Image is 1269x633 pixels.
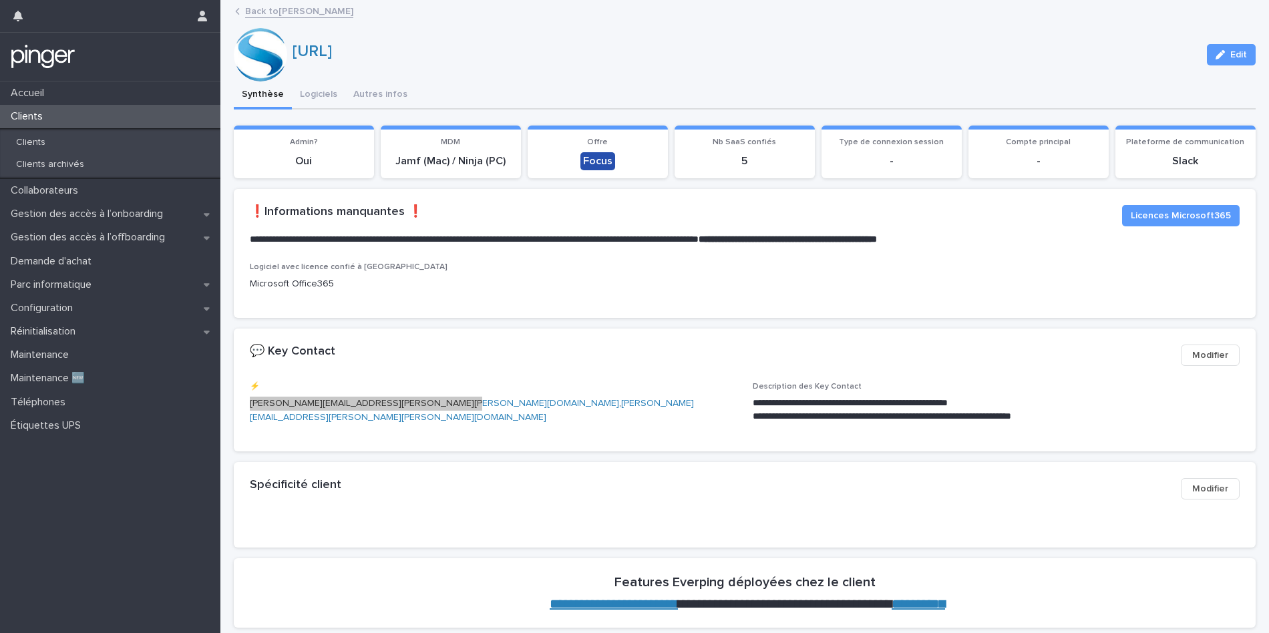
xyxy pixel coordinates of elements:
p: Téléphones [5,396,76,409]
h2: Spécificité client [250,478,341,493]
span: MDM [441,138,460,146]
h2: Features Everping déployées chez le client [614,574,876,590]
p: Slack [1123,155,1248,168]
p: Clients [5,110,53,123]
a: [PERSON_NAME][EMAIL_ADDRESS][PERSON_NAME][PERSON_NAME][DOMAIN_NAME] [250,399,619,408]
p: Jamf (Mac) / Ninja (PC) [389,155,513,168]
img: mTgBEunGTSyRkCgitkcU [11,43,75,70]
span: Compte principal [1006,138,1071,146]
button: Modifier [1181,345,1240,366]
span: Logiciel avec licence confié à [GEOGRAPHIC_DATA] [250,263,447,271]
a: Back to[PERSON_NAME] [245,3,353,18]
button: Autres infos [345,81,415,110]
h2: 💬 Key Contact [250,345,335,359]
p: Maintenance [5,349,79,361]
span: Licences Microsoft365 [1131,209,1231,222]
p: Clients [5,137,56,148]
span: Plateforme de communication [1126,138,1244,146]
span: ⚡️ [250,383,260,391]
p: Maintenance 🆕 [5,372,96,385]
span: Modifier [1192,482,1228,495]
p: Microsoft Office365 [250,277,569,291]
span: Nb SaaS confiés [713,138,776,146]
a: [URL] [293,43,332,59]
p: , [250,397,737,425]
div: Focus [580,152,615,170]
p: Gestion des accès à l’onboarding [5,208,174,220]
p: Réinitialisation [5,325,86,338]
button: Synthèse [234,81,292,110]
p: 5 [683,155,807,168]
p: Accueil [5,87,55,99]
span: Offre [587,138,608,146]
p: Configuration [5,302,83,314]
button: Licences Microsoft365 [1122,205,1240,226]
span: Modifier [1192,349,1228,362]
button: Logiciels [292,81,345,110]
span: Admin? [290,138,318,146]
p: Gestion des accès à l’offboarding [5,231,176,244]
p: Étiquettes UPS [5,419,92,432]
button: Edit [1207,44,1256,65]
span: Edit [1230,50,1247,59]
button: Modifier [1181,478,1240,499]
span: Description des Key Contact [753,383,862,391]
p: Parc informatique [5,278,102,291]
p: - [830,155,954,168]
p: - [976,155,1101,168]
p: Clients archivés [5,159,95,170]
span: Type de connexion session [839,138,944,146]
p: Demande d'achat [5,255,102,268]
p: Collaborateurs [5,184,89,197]
h2: ❗️Informations manquantes ❗️ [250,205,423,220]
p: Oui [242,155,366,168]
